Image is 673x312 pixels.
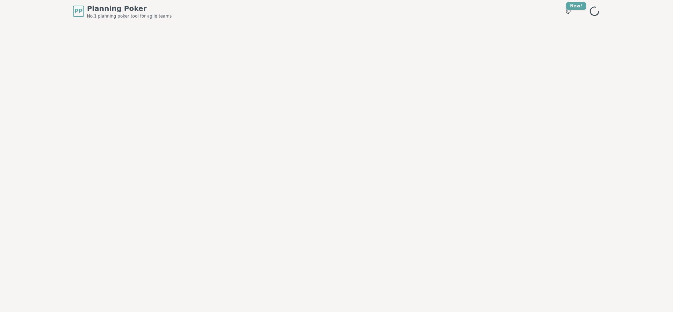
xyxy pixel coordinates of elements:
span: Planning Poker [87,4,172,13]
button: New! [562,5,575,18]
div: New! [566,2,586,10]
span: PP [74,7,82,15]
a: PPPlanning PokerNo.1 planning poker tool for agile teams [73,4,172,19]
span: No.1 planning poker tool for agile teams [87,13,172,19]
